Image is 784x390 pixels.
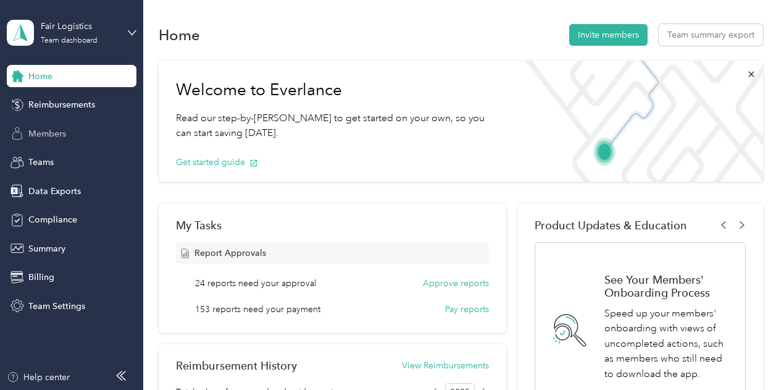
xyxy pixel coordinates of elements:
[445,303,489,316] button: Pay reports
[159,28,200,41] h1: Home
[195,277,316,290] span: 24 reports need your approval
[28,213,77,226] span: Compliance
[569,24,648,46] button: Invite members
[604,273,732,299] h1: See Your Members' Onboarding Process
[604,306,732,382] p: Speed up your members' onboarding with views of uncompleted actions, such as members who still ne...
[535,219,687,232] span: Product Updates & Education
[28,242,65,255] span: Summary
[176,219,490,232] div: My Tasks
[515,61,762,182] img: Welcome to everlance
[176,156,258,169] button: Get started guide
[41,20,118,33] div: Fair Logistics
[7,371,70,384] button: Help center
[28,127,66,140] span: Members
[194,247,266,260] span: Report Approvals
[176,359,297,372] h2: Reimbursement History
[41,37,98,45] div: Team dashboard
[28,300,85,313] span: Team Settings
[28,70,52,83] span: Home
[176,111,498,141] p: Read our step-by-[PERSON_NAME] to get started on your own, so you can start saving [DATE].
[402,359,489,372] button: View Reimbursements
[423,277,489,290] button: Approve reports
[659,24,763,46] button: Team summary export
[28,185,81,198] span: Data Exports
[28,98,95,111] span: Reimbursements
[195,303,320,316] span: 153 reports need your payment
[28,156,54,169] span: Teams
[715,321,784,390] iframe: Everlance-gr Chat Button Frame
[28,271,54,284] span: Billing
[176,80,498,100] h1: Welcome to Everlance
